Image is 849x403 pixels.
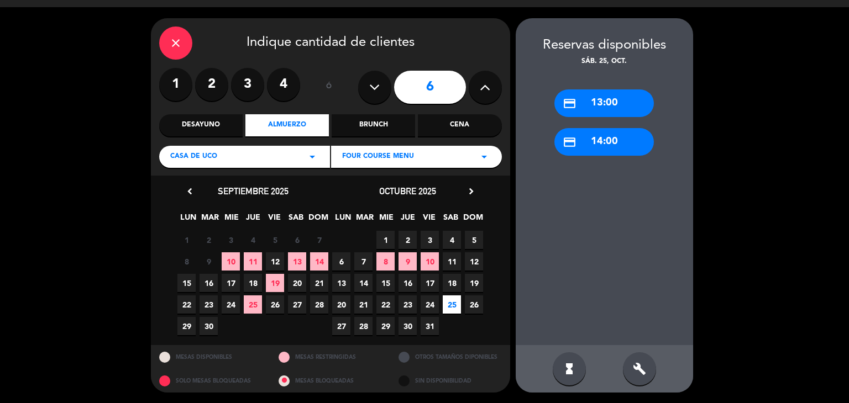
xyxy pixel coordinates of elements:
span: LUN [179,211,197,229]
span: 10 [421,252,439,271]
span: 8 [177,252,196,271]
span: 5 [266,231,284,249]
span: 15 [376,274,395,292]
span: 11 [443,252,461,271]
span: 21 [310,274,328,292]
span: MAR [201,211,219,229]
div: 14:00 [554,128,654,156]
span: 29 [177,317,196,335]
span: 14 [310,252,328,271]
span: DOM [463,211,481,229]
div: Reservas disponibles [516,35,693,56]
span: MAR [355,211,374,229]
span: 18 [244,274,262,292]
span: 31 [421,317,439,335]
span: VIE [420,211,438,229]
span: MIE [222,211,240,229]
i: close [169,36,182,50]
span: MIE [377,211,395,229]
span: 23 [200,295,218,314]
span: 4 [244,231,262,249]
span: 6 [332,252,350,271]
div: Almuerzo [245,114,329,136]
span: 1 [177,231,196,249]
span: 15 [177,274,196,292]
div: SOLO MESAS BLOQUEADAS [151,369,271,393]
span: 22 [376,295,395,314]
span: 28 [354,317,373,335]
span: 21 [354,295,373,314]
span: 11 [244,252,262,271]
i: arrow_drop_down [306,150,319,163]
span: 2 [399,231,417,249]
span: 9 [200,252,218,271]
span: LUN [334,211,352,229]
span: 12 [266,252,284,271]
label: 1 [159,68,192,101]
span: 5 [465,231,483,249]
span: 9 [399,252,417,271]
span: 17 [222,274,240,292]
span: 3 [222,231,240,249]
label: 2 [195,68,228,101]
i: build [633,362,646,375]
span: 27 [332,317,350,335]
i: chevron_left [184,185,196,197]
span: 16 [399,274,417,292]
span: 1 [376,231,395,249]
span: 24 [421,295,439,314]
span: Casa de Uco [170,151,217,162]
span: 19 [465,274,483,292]
i: chevron_right [465,185,477,197]
span: 22 [177,295,196,314]
span: 17 [421,274,439,292]
div: Desayuno [159,114,243,136]
span: 26 [266,295,284,314]
div: Indique cantidad de clientes [159,26,502,60]
span: 30 [399,317,417,335]
span: 25 [244,295,262,314]
div: Brunch [332,114,415,136]
span: 10 [222,252,240,271]
span: 25 [443,295,461,314]
span: 6 [288,231,306,249]
i: credit_card [563,135,577,149]
span: 27 [288,295,306,314]
span: 26 [465,295,483,314]
span: 7 [354,252,373,271]
div: MESAS RESTRINGIDAS [270,345,390,369]
span: DOM [308,211,327,229]
span: 20 [332,295,350,314]
div: MESAS BLOQUEADAS [270,369,390,393]
span: 12 [465,252,483,271]
span: septiembre 2025 [218,185,289,197]
i: arrow_drop_down [478,150,491,163]
div: MESAS DISPONIBLES [151,345,271,369]
span: octubre 2025 [379,185,436,197]
span: 28 [310,295,328,314]
label: 3 [231,68,264,101]
span: 29 [376,317,395,335]
span: 14 [354,274,373,292]
span: 23 [399,295,417,314]
span: 18 [443,274,461,292]
i: credit_card [563,97,577,110]
span: 24 [222,295,240,314]
span: 30 [200,317,218,335]
span: FOUR COURSE MENU [342,151,414,162]
span: 19 [266,274,284,292]
span: VIE [265,211,284,229]
div: OTROS TAMAÑOS DIPONIBLES [390,345,510,369]
div: ó [311,68,347,107]
label: 4 [267,68,300,101]
span: JUE [244,211,262,229]
i: hourglass_full [563,362,576,375]
span: SAB [442,211,460,229]
span: 2 [200,231,218,249]
div: 13:00 [554,89,654,117]
div: Cena [418,114,501,136]
span: 4 [443,231,461,249]
span: 20 [288,274,306,292]
span: 13 [332,274,350,292]
span: JUE [399,211,417,229]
